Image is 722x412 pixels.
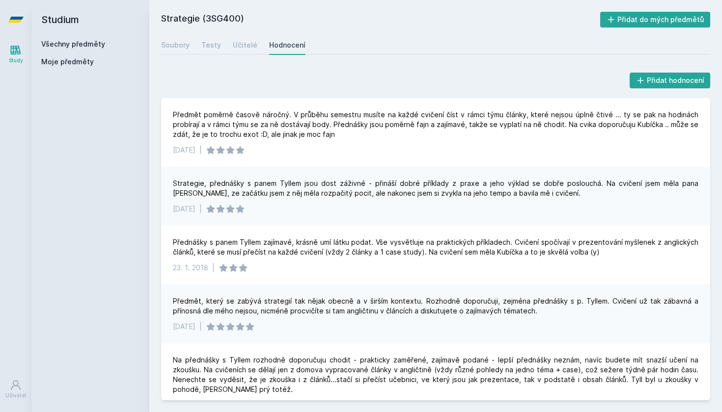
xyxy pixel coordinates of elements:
[173,237,698,257] div: Přednášky s panem Tyllem zajímavé, krásně umí látku podat. Vše vysvětluje na praktických příklade...
[9,57,23,64] div: Study
[199,145,202,155] div: |
[201,40,221,50] div: Testy
[600,12,711,27] button: Přidat do mých předmětů
[269,35,305,55] a: Hodnocení
[233,40,257,50] div: Učitelé
[161,40,190,50] div: Soubory
[2,39,29,69] a: Study
[212,263,215,273] div: |
[173,296,698,316] div: Předmět, který se zabývá strategií tak nějak obecně a v širším kontextu. Rozhodně doporučuji, zej...
[173,110,698,139] div: Předmět poměrně časově náročný. V průběhu semestru musíte na každé cvičení číst v rámci týmu člán...
[173,355,698,394] div: Na přednášky s Tyllem rozhodně doporučuju chodit - prakticky zaměřené, zajímavě podané - lepší př...
[173,204,195,214] div: [DATE]
[173,263,208,273] div: 23. 1. 2018
[199,204,202,214] div: |
[233,35,257,55] a: Učitelé
[2,374,29,404] a: Uživatel
[5,392,26,399] div: Uživatel
[630,73,711,88] button: Přidat hodnocení
[173,322,195,332] div: [DATE]
[201,35,221,55] a: Testy
[161,35,190,55] a: Soubory
[173,145,195,155] div: [DATE]
[161,12,600,27] h2: Strategie (3SG400)
[173,179,698,198] div: Strategie, přednášky s panem Tyllem jsou dost záživné - přináší dobré příklady z praxe a jeho výk...
[41,40,105,48] a: Všechny předměty
[269,40,305,50] div: Hodnocení
[41,57,94,67] span: Moje předměty
[199,322,202,332] div: |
